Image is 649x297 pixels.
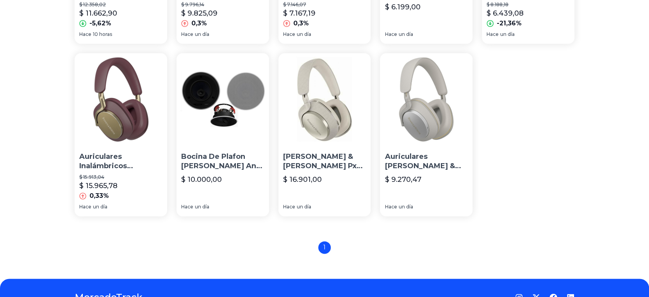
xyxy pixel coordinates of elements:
p: -21,36% [497,19,522,28]
p: 0,3% [191,19,207,28]
span: un día [195,31,209,37]
p: $ 7.167,19 [283,8,316,19]
img: Auriculares Bowers & Wilkins Px7 S2e Para Colocar Sobre Las [380,53,472,146]
span: un día [398,31,413,37]
span: Hace [385,204,397,210]
p: 0,33% [89,191,109,201]
span: un día [297,204,311,210]
span: Hace [181,31,193,37]
span: un día [500,31,515,37]
p: Auriculares [PERSON_NAME] & [PERSON_NAME] Px7 S2e Para Colocar Sobre Las [385,152,468,171]
span: Hace [487,31,499,37]
p: -5,62% [89,19,111,28]
span: Hace [385,31,397,37]
img: Bocina De Plafon Bowers And Wilkins Ccm665 [177,53,269,146]
p: $ 11.662,90 [79,8,117,19]
a: Auriculares Inalámbricos Bowers & Wilkins Px8 Para Colocar SAuriculares Inalámbricos [PERSON_NAME... [75,53,167,216]
a: Bowers & Wilkins Px7 S2 Auriculares Inalámbricos Bluetooth[PERSON_NAME] & [PERSON_NAME] Px7 S2 Au... [278,53,371,216]
span: un día [195,204,209,210]
span: un día [398,204,413,210]
p: 0,3% [293,19,309,28]
img: Auriculares Inalámbricos Bowers & Wilkins Px8 Para Colocar S [75,53,167,146]
p: $ 9.270,47 [385,174,421,185]
span: 10 horas [93,31,112,37]
p: $ 15.913,04 [79,174,162,180]
span: Hace [283,31,295,37]
a: Bocina De Plafon Bowers And Wilkins Ccm665 Bocina De Plafon [PERSON_NAME] And [PERSON_NAME] Ccm66... [177,53,269,216]
img: Bowers & Wilkins Px7 S2 Auriculares Inalámbricos Bluetooth [278,53,371,146]
p: $ 9.796,14 [181,2,264,8]
p: $ 9.825,09 [181,8,218,19]
p: $ 6.199,00 [385,2,420,12]
p: [PERSON_NAME] & [PERSON_NAME] Px7 S2 Auriculares Inalámbricos Bluetooth [283,152,366,171]
p: $ 16.901,00 [283,174,322,185]
span: Hace [79,31,91,37]
p: $ 7.146,07 [283,2,366,8]
a: Auriculares Bowers & Wilkins Px7 S2e Para Colocar Sobre LasAuriculares [PERSON_NAME] & [PERSON_NA... [380,53,472,216]
p: $ 10.000,00 [181,174,222,185]
span: un día [297,31,311,37]
span: Hace [181,204,193,210]
p: $ 6.439,08 [487,8,524,19]
p: Bocina De Plafon [PERSON_NAME] And [PERSON_NAME] Ccm665 [181,152,264,171]
p: $ 12.358,02 [79,2,162,8]
span: Hace [283,204,295,210]
p: $ 15.965,78 [79,180,118,191]
span: un día [93,204,107,210]
p: Auriculares Inalámbricos [PERSON_NAME] & [PERSON_NAME] Px8 Para Colocar S [79,152,162,171]
span: Hace [79,204,91,210]
p: $ 8.188,18 [487,2,570,8]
